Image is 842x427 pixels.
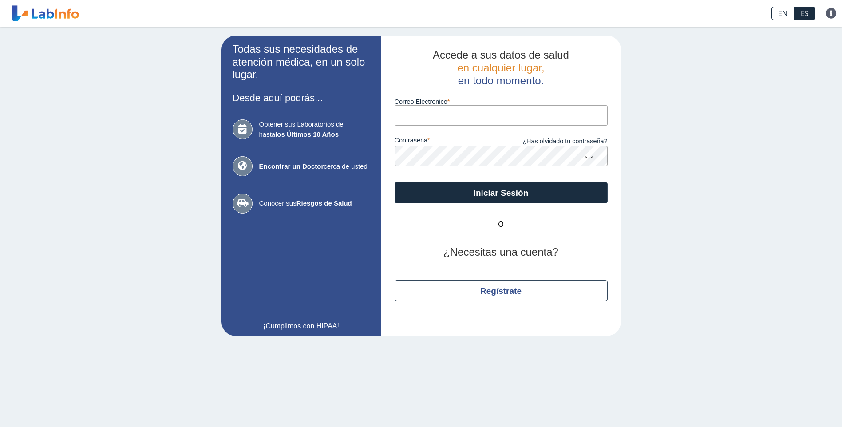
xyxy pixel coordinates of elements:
b: Riesgos de Salud [296,199,352,207]
span: Obtener sus Laboratorios de hasta [259,119,370,139]
a: ¿Has olvidado tu contraseña? [501,137,608,146]
button: Regístrate [395,280,608,301]
button: Iniciar Sesión [395,182,608,203]
a: EN [771,7,794,20]
label: Correo Electronico [395,98,608,105]
a: ES [794,7,815,20]
h2: Todas sus necesidades de atención médica, en un solo lugar. [233,43,370,81]
b: los Últimos 10 Años [275,130,339,138]
span: cerca de usted [259,162,370,172]
b: Encontrar un Doctor [259,162,324,170]
span: en todo momento. [458,75,544,87]
h2: ¿Necesitas una cuenta? [395,246,608,259]
h3: Desde aquí podrás... [233,92,370,103]
span: O [474,219,528,230]
span: Conocer sus [259,198,370,209]
label: contraseña [395,137,501,146]
span: en cualquier lugar, [457,62,544,74]
a: ¡Cumplimos con HIPAA! [233,321,370,332]
span: Accede a sus datos de salud [433,49,569,61]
